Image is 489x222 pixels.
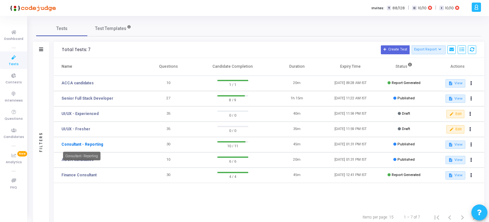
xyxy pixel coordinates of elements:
[446,125,464,134] button: Edit
[270,76,324,91] td: 20m
[217,142,248,149] span: 10 / 11
[217,96,248,103] span: 8 / 9
[142,152,195,168] td: 10
[448,158,453,162] mat-icon: description
[435,4,436,11] span: |
[61,80,94,86] a: ACCA candidates
[412,45,446,54] button: Export Report
[217,158,248,164] span: 6 / 6
[38,107,44,177] div: Filters
[270,122,324,137] td: 35m
[270,168,324,183] td: 45m
[217,173,248,180] span: 4 / 4
[397,157,415,162] span: Published
[142,76,195,91] td: 10
[381,45,410,54] button: Create Test
[392,81,421,85] span: Report Generated
[445,171,465,180] button: View
[449,127,454,132] mat-icon: edit
[142,91,195,106] td: 27
[4,134,24,140] span: Candidates
[392,173,421,177] span: Report Generated
[95,25,126,32] span: Test Templates
[270,137,324,152] td: 45m
[142,122,195,137] td: 35
[445,79,465,88] button: View
[408,4,409,11] span: |
[6,160,22,165] span: Analytics
[324,137,377,152] td: [DATE] 01:31 PM IST
[54,58,142,76] th: Name
[402,127,410,131] span: Draft
[445,156,465,164] button: View
[270,152,324,168] td: 20m
[448,96,453,101] mat-icon: description
[56,25,68,32] span: Tests
[448,173,453,178] mat-icon: description
[445,141,465,149] button: View
[9,62,19,67] span: Tests
[324,106,377,122] td: [DATE] 11:59 PM IST
[61,142,103,147] a: Consultant - Reporting
[195,58,270,76] th: Candidate Completion
[389,214,394,220] div: 15
[10,185,17,190] span: FAQ
[387,6,391,11] span: T
[217,112,248,118] span: 0 / 0
[270,106,324,122] td: 40m
[324,152,377,168] td: [DATE] 01:31 PM IST
[61,96,113,101] a: Senior Full Stack Developer
[404,214,420,220] div: 1 – 7 of 7
[392,5,405,11] span: 88/128
[324,122,377,137] td: [DATE] 11:59 PM IST
[63,152,100,160] div: Consultant - Reporting
[446,110,464,118] button: Edit
[397,96,415,100] span: Published
[5,98,23,103] span: Interviews
[4,36,23,42] span: Dashboard
[4,116,23,122] span: Questions
[62,47,91,52] div: Total Tests: 7
[270,58,324,76] th: Duration
[270,91,324,106] td: 1h 15m
[5,80,22,85] span: Contests
[445,95,465,103] button: View
[397,142,415,146] span: Published
[324,76,377,91] td: [DATE] 09:28 AM IST
[363,214,388,220] div: Items per page:
[448,142,453,147] mat-icon: description
[418,5,427,11] span: 10/10
[402,111,410,116] span: Draft
[445,5,454,11] span: 10/10
[61,111,99,117] a: UI/UX - Experienced
[324,58,377,76] th: Expiry Time
[217,127,248,134] span: 0 / 0
[142,168,195,183] td: 30
[412,6,416,11] span: C
[142,137,195,152] td: 30
[142,106,195,122] td: 35
[449,112,454,116] mat-icon: edit
[439,6,444,11] span: I
[61,172,97,178] a: Finance Consultant
[324,168,377,183] td: [DATE] 12:41 PM IST
[17,151,27,157] span: New
[217,81,248,88] span: 1 / 1
[142,58,195,76] th: Questions
[61,126,90,132] a: UI/UX - Fresher
[324,91,377,106] td: [DATE] 11:22 AM IST
[377,58,431,76] th: Status
[448,81,453,86] mat-icon: description
[8,2,56,14] img: logo
[431,58,484,76] th: Actions
[372,5,384,11] label: Invites:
